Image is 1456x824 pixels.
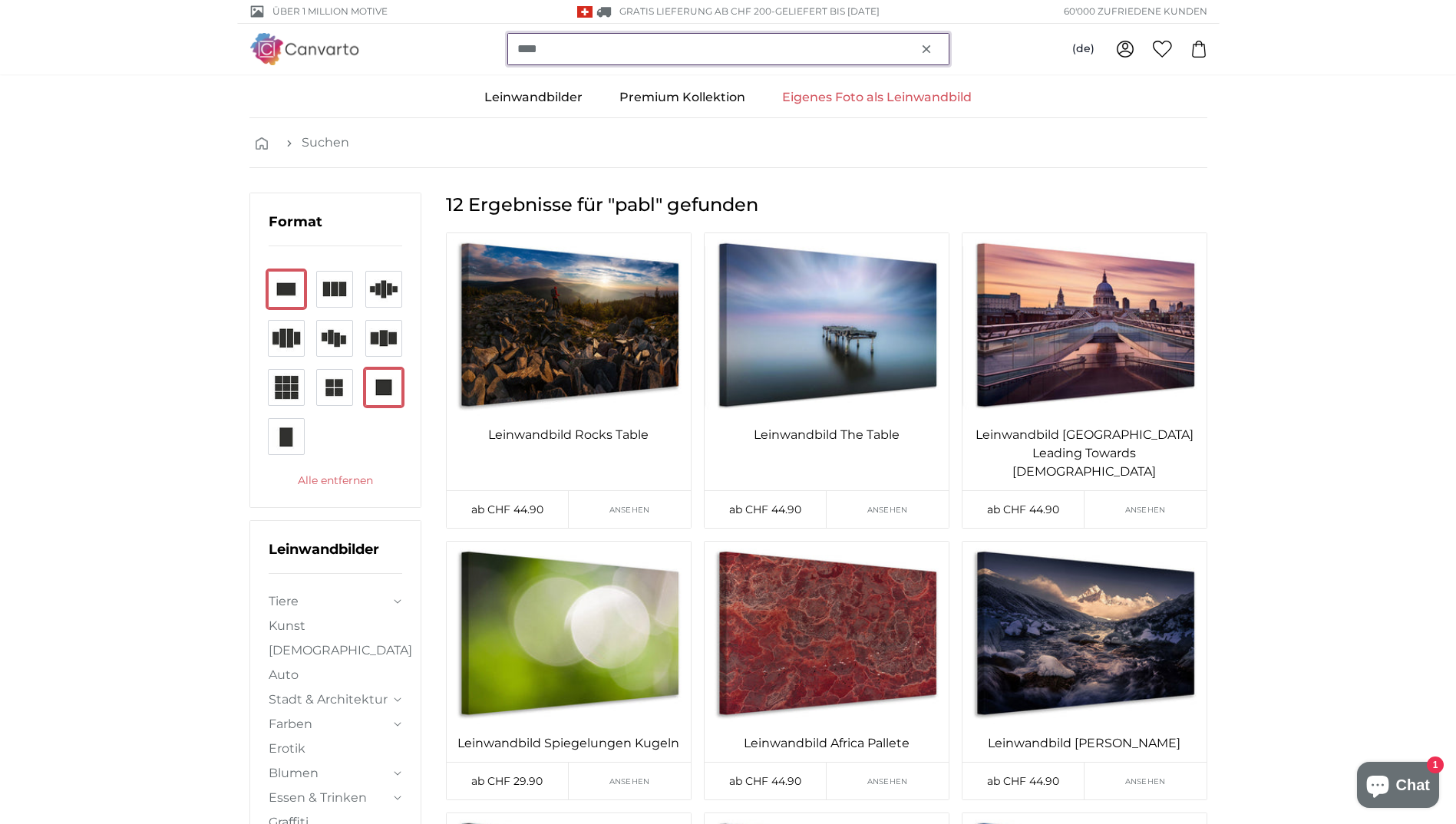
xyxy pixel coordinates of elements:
[316,271,353,308] img: filter-3-portrait_small.jpg
[471,774,543,788] span: ab CHF 29.90
[569,763,691,799] a: Ansehen
[962,233,1207,417] img: panoramic-canvas-print-the-seagulls-and-the-sea-at-sunrise
[269,641,402,660] a: [DEMOGRAPHIC_DATA]
[269,789,390,807] a: Essen & Trinken
[619,5,771,17] span: GRATIS Lieferung ab CHF 200
[269,666,402,684] a: Auto
[269,691,402,709] summary: Stadt & Architektur
[269,740,402,758] a: Erotik
[272,5,388,18] span: Über 1 Million Motive
[269,764,402,783] summary: Blumen
[269,789,402,807] summary: Essen & Trinken
[1060,35,1107,63] button: (de)
[708,426,946,444] a: Leinwandbild The Table
[1085,491,1207,528] a: Ansehen
[577,6,593,18] img: Schweiz
[447,542,691,725] img: panoramic-canvas-print-the-seagulls-and-the-sea-at-sunrise
[1125,776,1166,787] span: Ansehen
[269,715,402,733] summary: Farben
[729,503,801,516] span: ab CHF 44.90
[987,774,1059,788] span: ab CHF 44.90
[269,715,390,733] a: Farben
[446,193,1207,217] h1: 12 Ergebnisse für "pabl" gefunden
[705,542,949,725] img: panoramic-canvas-print-the-seagulls-and-the-sea-at-sunrise
[268,271,305,308] img: filter-1-landscape_small.jpg
[365,320,402,357] img: filter-3-asymetric_small.jpg
[302,133,349,152] a: Suchen
[268,418,305,455] img: filter-1-portrait_small.jpg
[471,503,543,516] span: ab CHF 44.90
[249,33,360,64] img: Canvarto
[771,5,880,17] span: -
[269,617,402,635] a: Kunst
[609,504,650,516] span: Ansehen
[316,320,353,357] img: filter-4-asymetric_small.jpg
[269,592,390,611] a: Tiere
[269,592,402,611] summary: Tiere
[966,734,1203,753] a: Leinwandbild [PERSON_NAME]
[269,764,390,783] a: Blumen
[316,369,353,406] img: filter-4-square_small.jpg
[708,734,946,753] a: Leinwandbild Africa Pallete
[268,320,305,357] img: filter-4-symetric_small.jpg
[1125,504,1166,516] span: Ansehen
[365,369,402,406] img: filter-1-square_small.jpg
[450,426,688,444] a: Leinwandbild Rocks Table
[705,233,949,417] img: panoramic-canvas-print-the-seagulls-and-the-sea-at-sunrise
[827,763,949,799] a: Ansehen
[1064,5,1207,18] span: 60'000 ZUFRIEDENE KUNDEN
[466,77,601,117] a: Leinwandbilder
[987,503,1059,516] span: ab CHF 44.90
[365,271,402,308] img: filter-5-symetric_small.jpg
[269,691,390,709] a: Stadt & Architektur
[764,77,990,117] a: Eigenes Foto als Leinwandbild
[775,5,880,17] span: Geliefert bis [DATE]
[450,734,688,753] a: Leinwandbild Spiegelungen Kugeln
[867,504,908,516] span: Ansehen
[269,473,402,489] a: Alle entfernen
[447,233,691,417] img: panoramic-canvas-print-the-seagulls-and-the-sea-at-sunrise
[269,541,379,558] a: Leinwandbilder
[1085,763,1207,799] a: Ansehen
[729,774,801,788] span: ab CHF 44.90
[268,369,305,406] img: filter-9-square_small.jpg
[269,212,402,246] h3: Format
[609,776,650,787] span: Ansehen
[966,426,1203,481] a: Leinwandbild [GEOGRAPHIC_DATA] Leading Towards [DEMOGRAPHIC_DATA]
[867,776,908,787] span: Ansehen
[249,118,1207,168] nav: breadcrumbs
[827,491,949,528] a: Ansehen
[962,542,1207,725] img: panoramic-canvas-print-the-seagulls-and-the-sea-at-sunrise
[569,491,691,528] a: Ansehen
[1352,762,1444,812] inbox-online-store-chat: Onlineshop-Chat von Shopify
[601,77,764,117] a: Premium Kollektion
